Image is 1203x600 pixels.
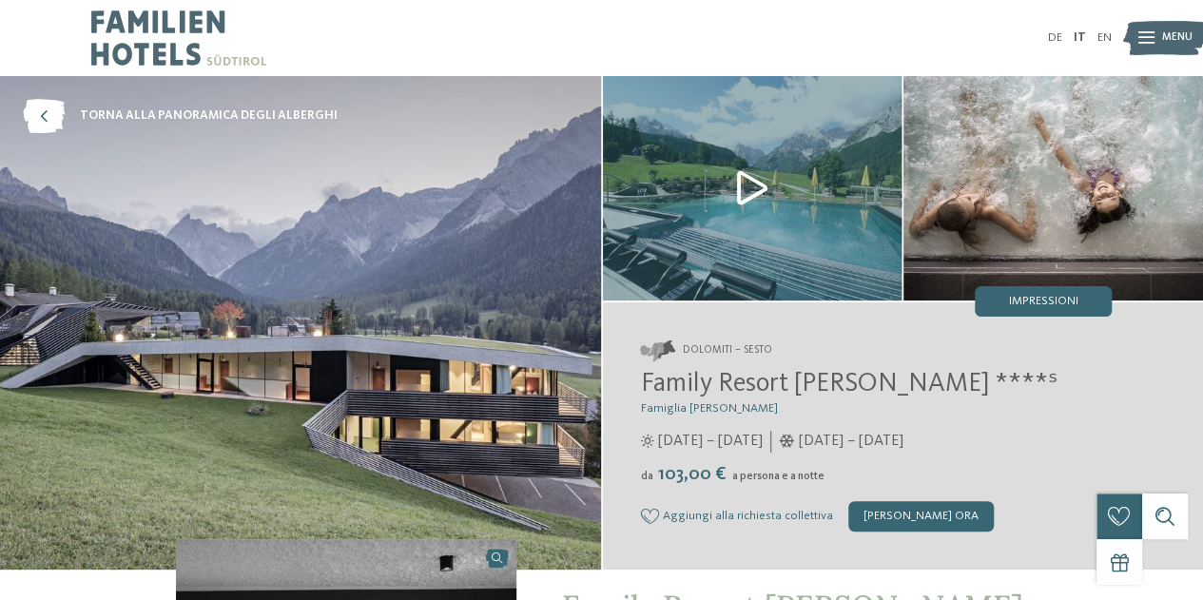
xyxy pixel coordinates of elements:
[658,431,763,452] span: [DATE] – [DATE]
[641,471,653,482] span: da
[603,76,902,300] img: Il nostro family hotel a Sesto, il vostro rifugio sulle Dolomiti.
[641,435,654,448] i: Orari d'apertura estate
[655,465,730,484] span: 103,00 €
[1097,31,1112,44] a: EN
[1009,296,1078,308] span: Impressioni
[663,510,833,523] span: Aggiungi alla richiesta collettiva
[641,371,1057,397] span: Family Resort [PERSON_NAME] ****ˢ
[1162,30,1193,46] span: Menu
[683,343,772,358] span: Dolomiti – Sesto
[1048,31,1062,44] a: DE
[732,471,825,482] span: a persona e a notte
[903,76,1203,300] img: Il nostro family hotel a Sesto, il vostro rifugio sulle Dolomiti.
[23,99,338,133] a: torna alla panoramica degli alberghi
[779,435,795,448] i: Orari d'apertura inverno
[848,501,994,532] div: [PERSON_NAME] ora
[799,431,903,452] span: [DATE] – [DATE]
[1074,31,1086,44] a: IT
[80,107,338,125] span: torna alla panoramica degli alberghi
[641,402,778,415] span: Famiglia [PERSON_NAME]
